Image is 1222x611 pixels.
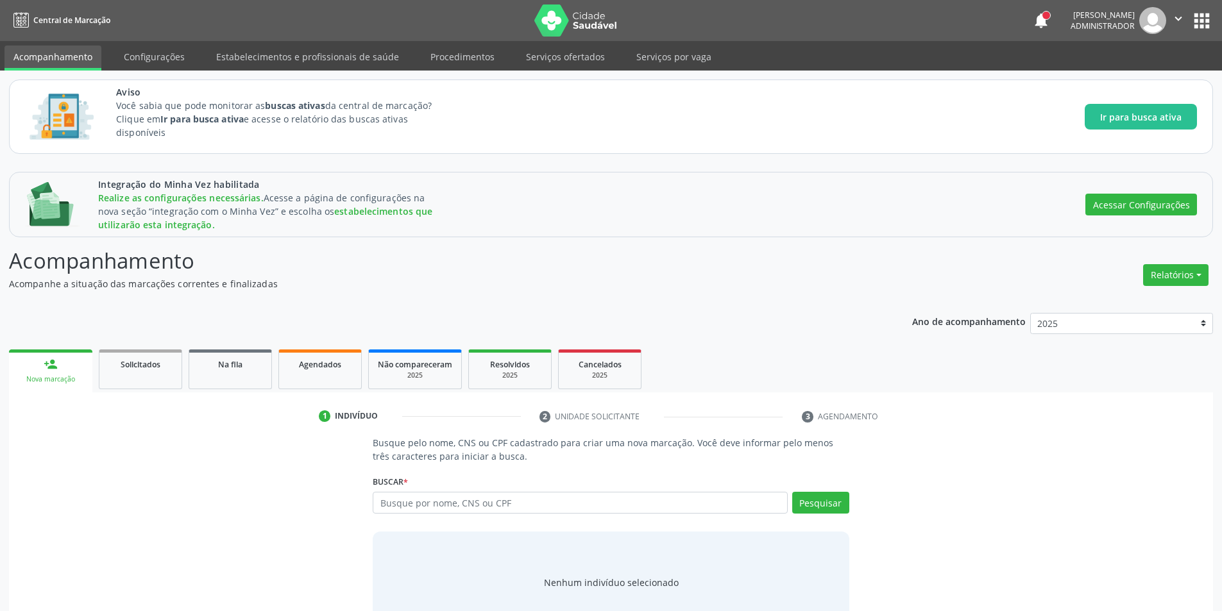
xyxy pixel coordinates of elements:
[1171,12,1185,26] i: 
[373,492,787,514] input: Busque por nome, CNS ou CPF
[116,99,455,139] p: Você sabia que pode monitorar as da central de marcação? Clique em e acesse o relatório das busca...
[18,374,83,384] div: Nova marcação
[9,10,110,31] a: Central de Marcação
[1085,194,1197,215] button: Acessar Configurações
[1100,110,1182,124] span: Ir para busca ativa
[1085,104,1197,130] button: Ir para busca ativa
[335,410,378,422] div: Indivíduo
[44,357,58,371] div: person_add
[517,46,614,68] a: Serviços ofertados
[121,359,160,370] span: Solicitados
[9,277,852,290] p: Acompanhe a situação das marcações correntes e finalizadas
[98,192,264,204] span: Realize as configurações necessárias.
[33,15,110,26] span: Central de Marcação
[299,359,341,370] span: Agendados
[792,492,849,514] button: Pesquisar
[579,359,622,370] span: Cancelados
[25,182,80,228] img: Imagem de CalloutCard
[1032,12,1050,29] button: notifications
[116,85,455,99] span: Aviso
[160,113,244,125] strong: Ir para busca ativa
[265,99,325,112] strong: buscas ativas
[378,371,452,380] div: 2025
[1071,10,1135,21] div: [PERSON_NAME]
[378,359,452,370] span: Não compareceram
[1143,264,1209,286] button: Relatórios
[98,191,437,231] div: Acesse a página de configurações na nova seção “integração com o Minha Vez” e escolha os
[544,576,679,589] div: Nenhum indivíduo selecionado
[912,313,1026,329] p: Ano de acompanhamento
[319,410,330,422] div: 1
[1191,10,1213,32] button: apps
[421,46,504,68] a: Procedimentos
[478,371,542,380] div: 2025
[115,46,194,68] a: Configurações
[4,46,101,71] a: Acompanhamento
[1071,21,1135,31] span: Administrador
[373,472,408,492] label: Buscar
[568,371,632,380] div: 2025
[98,178,437,191] span: Integração do Minha Vez habilitada
[25,88,98,146] img: Imagem de CalloutCard
[9,245,852,277] p: Acompanhamento
[1166,7,1191,34] button: 
[1139,7,1166,34] img: img
[627,46,720,68] a: Serviços por vaga
[373,436,849,463] p: Busque pelo nome, CNS ou CPF cadastrado para criar uma nova marcação. Você deve informar pelo men...
[490,359,530,370] span: Resolvidos
[218,359,242,370] span: Na fila
[207,46,408,68] a: Estabelecimentos e profissionais de saúde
